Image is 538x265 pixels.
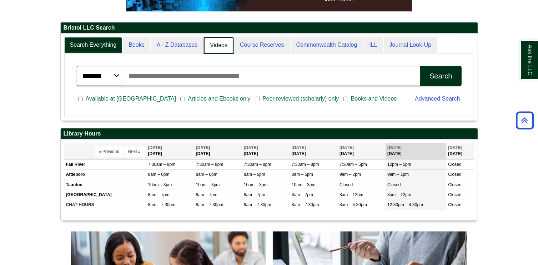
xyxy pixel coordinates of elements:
th: [DATE] [146,143,194,159]
span: 9am – 2pm [340,172,361,177]
span: 7:30am – 8pm [196,162,223,167]
span: [DATE] [148,145,162,150]
span: 7:30am – 8pm [244,162,271,167]
h2: Bristol LLC Search [61,22,478,34]
span: 8am – 12pm [387,192,411,197]
span: 9am – 1pm [387,172,409,177]
span: Closed [448,172,461,177]
span: 8am – 7:30pm [196,202,223,207]
span: Peer reviewed (scholarly) only [260,95,342,103]
span: [DATE] [448,145,462,150]
span: Closed [387,182,401,187]
span: 7:30am – 8pm [148,162,176,167]
span: 8am – 6pm [244,172,265,177]
th: [DATE] [194,143,242,159]
span: Articles and Ebooks only [185,95,253,103]
td: Taunton [64,180,146,190]
button: « Previous [95,146,123,157]
th: [DATE] [446,143,474,159]
span: 8am – 6pm [196,172,217,177]
span: [DATE] [340,145,354,150]
span: 10am – 3pm [292,182,316,187]
div: Search [429,72,452,80]
span: [DATE] [244,145,258,150]
span: 8am – 7:30pm [244,202,271,207]
span: Books and Videos [348,95,400,103]
span: 8am – 7pm [292,192,313,197]
a: Videos [204,37,233,54]
span: [DATE] [387,145,402,150]
a: Back to Top [513,116,536,125]
span: Closed [448,182,461,187]
th: [DATE] [386,143,446,159]
a: Journal Look-Up [384,37,437,53]
button: Next » [124,146,145,157]
a: Advanced Search [415,96,460,102]
td: CHAT HOURS [64,200,146,210]
span: 7:30am – 5pm [340,162,367,167]
span: 12pm – 5pm [387,162,411,167]
span: 8am – 12pm [340,192,363,197]
td: [GEOGRAPHIC_DATA] [64,190,146,200]
td: Fall River [64,160,146,170]
th: [DATE] [338,143,386,159]
input: Books and Videos [343,96,348,102]
span: 10am – 3pm [244,182,268,187]
a: Search Everything [64,37,122,53]
input: Articles and Ebooks only [180,96,185,102]
span: Closed [340,182,353,187]
span: 8am – 4:30pm [340,202,367,207]
input: Peer reviewed (scholarly) only [255,96,260,102]
span: 8am – 7:30pm [292,202,319,207]
a: Course Reserves [234,37,290,53]
input: Available at [GEOGRAPHIC_DATA] [78,96,83,102]
th: [DATE] [290,143,338,159]
td: Attleboro [64,170,146,180]
th: [DATE] [242,143,290,159]
span: 8am – 7pm [148,192,170,197]
a: A - Z Databases [151,37,203,53]
span: 7:30am – 8pm [292,162,319,167]
span: 12:30pm – 4:30pm [387,202,423,207]
h2: Library Hours [61,128,478,139]
a: Books [123,37,150,53]
span: Closed [448,202,461,207]
span: Closed [448,192,461,197]
span: [DATE] [196,145,210,150]
span: 8am – 5pm [292,172,313,177]
span: 8am – 7:30pm [148,202,176,207]
a: Commonwealth Catalog [291,37,363,53]
span: 8am – 6pm [148,172,170,177]
span: [DATE] [292,145,306,150]
span: Closed [448,162,461,167]
span: Available at [GEOGRAPHIC_DATA] [83,95,179,103]
span: 10am – 3pm [196,182,220,187]
span: 8am – 7pm [244,192,265,197]
span: 10am – 3pm [148,182,172,187]
span: 8am – 7pm [196,192,217,197]
button: Search [420,66,461,86]
a: ILL [363,37,383,53]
